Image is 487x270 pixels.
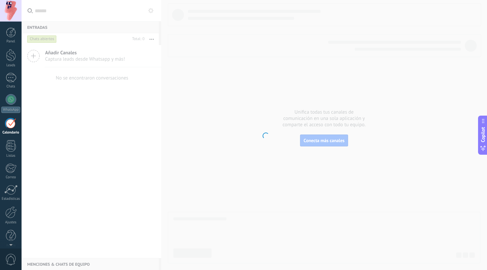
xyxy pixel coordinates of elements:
span: Copilot [480,127,486,142]
div: WhatsApp [1,107,20,113]
div: Listas [1,154,21,158]
div: Correo [1,175,21,180]
div: Ajustes [1,220,21,225]
div: Calendario [1,131,21,135]
div: Panel [1,39,21,44]
div: Leads [1,63,21,68]
div: Estadísticas [1,197,21,201]
div: Chats [1,84,21,89]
